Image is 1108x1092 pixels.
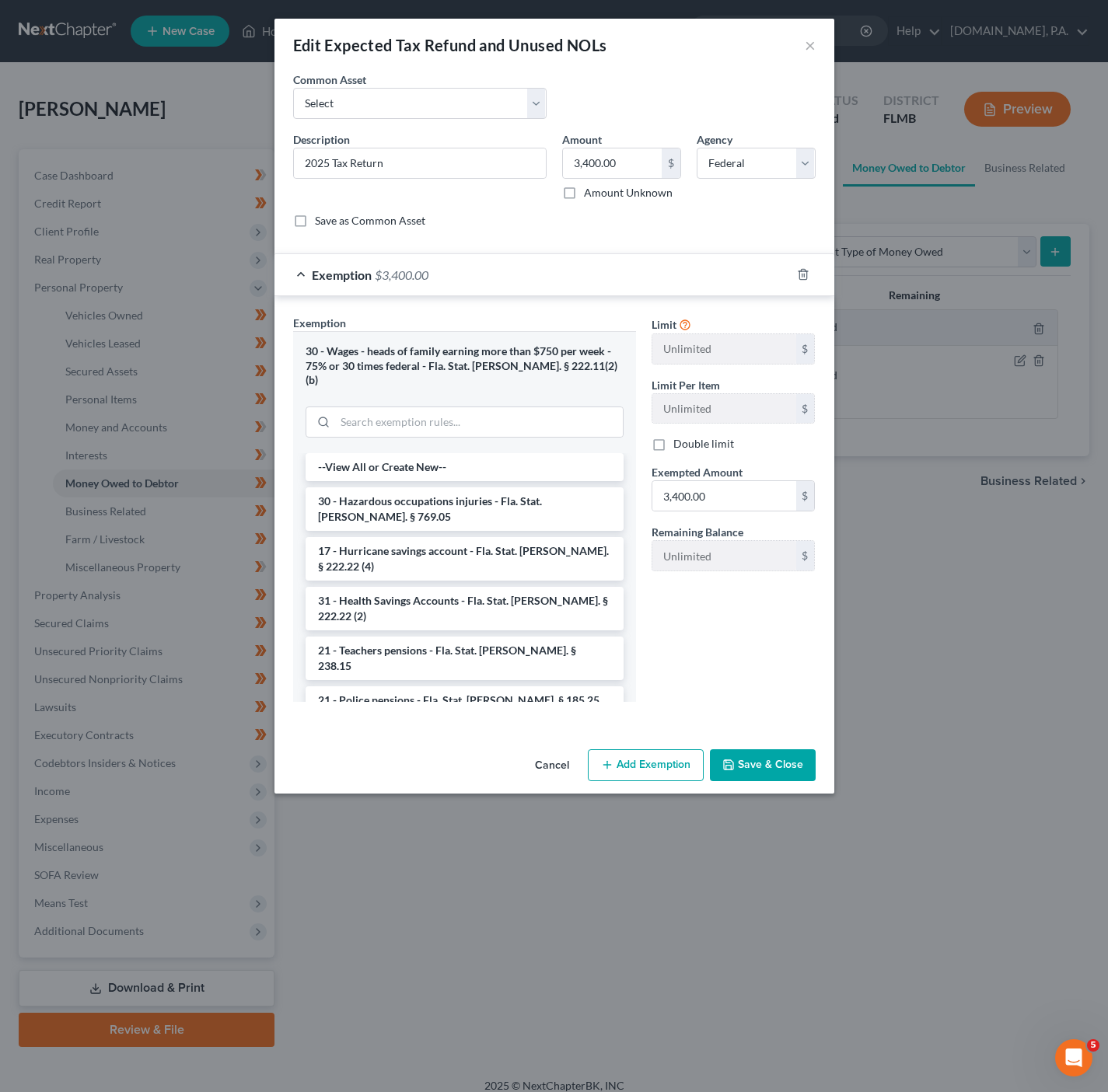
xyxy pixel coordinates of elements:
[697,131,732,148] label: Agency
[796,541,815,570] div: $
[315,213,425,229] label: Save as Common Asset
[293,72,366,88] label: Common Asset
[293,133,350,146] span: Description
[652,377,720,393] label: Limit Per Item
[306,344,624,388] div: 30 - Wages - heads of family earning more than $750 per week - 75% or 30 times federal - Fla. Sta...
[710,749,816,782] button: Save & Close
[796,334,815,364] div: $
[805,36,816,54] button: ×
[652,334,796,364] input: --
[562,131,602,148] label: Amount
[312,267,372,282] span: Exemption
[1055,1039,1092,1076] iframe: Intercom live chat
[652,481,796,511] input: 0.00
[523,751,582,782] button: Cancel
[652,318,676,331] span: Limit
[306,453,624,481] li: --View All or Create New--
[306,637,624,680] li: 21 - Teachers pensions - Fla. Stat. [PERSON_NAME]. § 238.15
[588,749,704,782] button: Add Exemption
[652,541,796,570] input: --
[652,466,743,479] span: Exempted Amount
[375,267,428,282] span: $3,400.00
[335,407,623,437] input: Search exemption rules...
[652,524,743,540] label: Remaining Balance
[584,185,673,201] label: Amount Unknown
[306,686,624,714] li: 21 - Police pensions - Fla. Stat. [PERSON_NAME]. § 185.25
[293,34,607,56] div: Edit Expected Tax Refund and Unused NOLs
[662,148,680,178] div: $
[294,148,546,178] input: Describe...
[652,394,796,424] input: --
[1087,1039,1099,1052] span: 5
[293,316,346,330] span: Exemption
[306,587,624,630] li: 31 - Health Savings Accounts - Fla. Stat. [PERSON_NAME]. § 222.22 (2)
[563,148,662,178] input: 0.00
[306,537,624,581] li: 17 - Hurricane savings account - Fla. Stat. [PERSON_NAME]. § 222.22 (4)
[306,487,624,531] li: 30 - Hazardous occupations injuries - Fla. Stat. [PERSON_NAME]. § 769.05
[796,394,815,424] div: $
[673,436,734,452] label: Double limit
[796,481,815,511] div: $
